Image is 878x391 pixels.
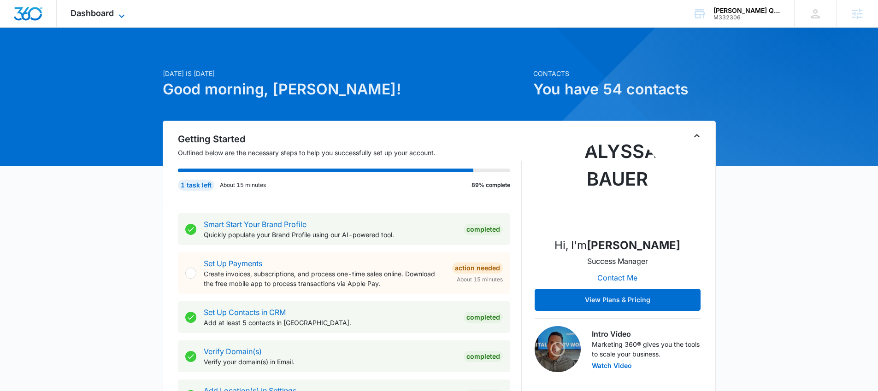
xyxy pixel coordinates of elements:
[178,132,522,146] h2: Getting Started
[204,347,262,356] a: Verify Domain(s)
[452,263,503,274] div: Action Needed
[464,224,503,235] div: Completed
[163,78,528,100] h1: Good morning, [PERSON_NAME]!
[713,14,781,21] div: account id
[204,259,262,268] a: Set Up Payments
[220,181,266,189] p: About 15 minutes
[15,24,22,31] img: website_grey.svg
[587,256,648,267] p: Success Manager
[204,357,456,367] p: Verify your domain(s) in Email.
[554,237,680,254] p: Hi, I'm
[204,220,306,229] a: Smart Start Your Brand Profile
[178,148,522,158] p: Outlined below are the necessary steps to help you successfully set up your account.
[71,8,114,18] span: Dashboard
[178,180,214,191] div: 1 task left
[588,267,647,289] button: Contact Me
[204,269,445,288] p: Create invoices, subscriptions, and process one-time sales online. Download the free mobile app t...
[26,15,45,22] div: v 4.0.25
[533,69,716,78] p: Contacts
[204,318,456,327] p: Add at least 5 contacts in [GEOGRAPHIC_DATA].
[163,69,528,78] p: [DATE] is [DATE]
[533,78,716,100] h1: You have 54 contacts
[204,230,456,239] p: Quickly populate your Brand Profile using our AI-powered tool.
[35,54,82,60] div: Domain Overview
[572,138,664,230] img: Alyssa Bauer
[471,181,510,189] p: 89% complete
[204,308,286,317] a: Set Up Contacts in CRM
[587,239,680,252] strong: [PERSON_NAME]
[92,53,99,61] img: tab_keywords_by_traffic_grey.svg
[592,362,632,369] button: Watch Video
[464,312,503,323] div: Completed
[25,53,32,61] img: tab_domain_overview_orange.svg
[592,328,701,339] h3: Intro Video
[592,339,701,359] p: Marketing 360® gives you the tools to scale your business.
[102,54,155,60] div: Keywords by Traffic
[691,130,702,141] button: Toggle Collapse
[457,275,503,284] span: About 15 minutes
[535,326,581,372] img: Intro Video
[15,15,22,22] img: logo_orange.svg
[24,24,101,31] div: Domain: [DOMAIN_NAME]
[464,351,503,362] div: Completed
[535,289,701,311] button: View Plans & Pricing
[713,7,781,14] div: account name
